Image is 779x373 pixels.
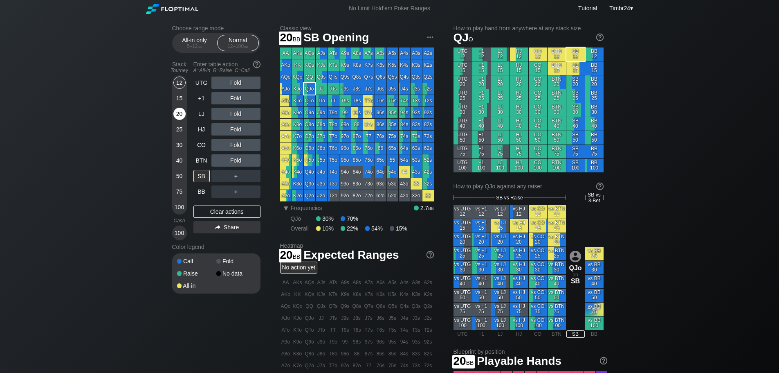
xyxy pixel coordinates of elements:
div: UTG 15 [453,61,472,75]
div: CO 30 [529,103,547,117]
div: +1 15 [472,61,491,75]
div: JTo [316,95,327,106]
div: J8s [351,83,363,95]
div: 12 [173,77,186,89]
div: LJ 100 [491,159,510,172]
div: LJ 12 [491,47,510,61]
div: 95s [387,107,398,118]
div: AKs [292,47,303,59]
div: No Limit Hold’em Poker Ranges [337,5,442,14]
div: SB 12 [566,47,585,61]
div: CO 20 [529,75,547,89]
div: +1 50 [472,131,491,145]
div: AQs [304,47,315,59]
div: HJ 12 [510,47,528,61]
span: bb [244,43,248,49]
div: All-in only [176,35,213,51]
div: AA [280,47,292,59]
div: How to play QJo against any raiser [453,183,604,190]
div: Fold [216,258,256,264]
div: SB 75 [566,145,585,158]
div: 84o [351,166,363,178]
div: 73o [363,178,375,190]
div: A7o [280,131,292,142]
div: KTs [328,59,339,71]
div: Q7s [363,71,375,83]
div: LJ 75 [491,145,510,158]
div: 83o [351,178,363,190]
div: A5o [280,154,292,166]
div: LJ 15 [491,61,510,75]
div: A3s [411,47,422,59]
img: help.32db89a4.svg [595,33,604,42]
span: QJ [453,31,473,44]
div: T9o [328,107,339,118]
div: +1 12 [472,47,491,61]
div: 100 [173,201,186,213]
div: 73s [411,131,422,142]
div: BB 75 [585,145,604,158]
div: J3o [316,178,327,190]
div: 72s [422,131,434,142]
div: T4s [399,95,410,106]
div: QTo [304,95,315,106]
div: BB [193,185,210,198]
div: 65o [375,154,386,166]
span: bb [293,34,301,43]
div: 43o [399,178,410,190]
img: icon-avatar.b40e07d9.svg [570,251,581,262]
div: 97s [363,107,375,118]
div: Q6o [304,142,315,154]
div: 63s [411,142,422,154]
div: A4o [280,166,292,178]
div: K4o [292,166,303,178]
div: UTG 30 [453,103,472,117]
div: Q3o [304,178,315,190]
div: K7o [292,131,303,142]
div: ATo [280,95,292,106]
div: Q9o [304,107,315,118]
div: J5o [316,154,327,166]
div: Fold [211,123,260,136]
div: J6o [316,142,327,154]
div: A8o [280,119,292,130]
div: Q9s [339,71,351,83]
div: K5s [387,59,398,71]
div: 52s [422,154,434,166]
div: 43s [411,166,422,178]
div: SB 15 [566,61,585,75]
div: LJ 50 [491,131,510,145]
div: AQo [280,71,292,83]
div: UTG 25 [453,89,472,103]
div: 44 [399,166,410,178]
div: BTN 50 [548,131,566,145]
div: HJ 15 [510,61,528,75]
div: K5o [292,154,303,166]
img: share.864f2f62.svg [215,225,220,230]
div: 97o [339,131,351,142]
div: UTG [193,77,210,89]
div: 87o [351,131,363,142]
div: Q4o [304,166,315,178]
div: J6s [375,83,386,95]
div: A2s [422,47,434,59]
img: Floptimal logo [146,4,198,14]
div: CO [193,139,210,151]
div: T6o [328,142,339,154]
div: 75 [173,185,186,198]
div: AJo [280,83,292,95]
div: CO 50 [529,131,547,145]
div: LJ 20 [491,75,510,89]
div: A2o [280,190,292,201]
div: K9s [339,59,351,71]
div: ATs [328,47,339,59]
div: BTN 75 [548,145,566,158]
div: ＋ [211,170,260,182]
img: help.32db89a4.svg [599,356,608,365]
div: K7s [363,59,375,71]
div: T4o [328,166,339,178]
div: UTG 50 [453,131,472,145]
div: +1 100 [472,159,491,172]
div: T8s [351,95,363,106]
div: SB [193,170,210,182]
